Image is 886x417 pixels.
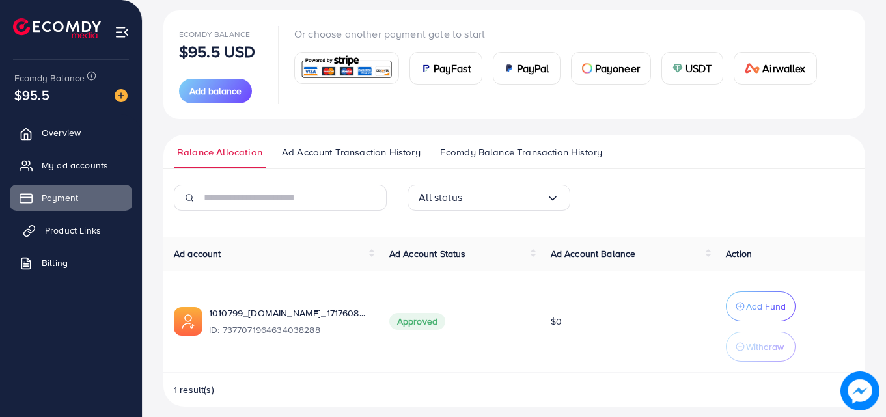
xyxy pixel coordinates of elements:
[840,371,879,410] img: image
[746,299,786,314] p: Add Fund
[10,185,132,211] a: Payment
[462,187,546,208] input: Search for option
[299,54,395,82] img: card
[115,25,130,40] img: menu
[209,306,368,336] div: <span class='underline'>1010799_dokandari.pk_1717608432134</span></br>7377071964634038288
[45,224,101,237] span: Product Links
[389,313,445,330] span: Approved
[746,339,784,355] p: Withdraw
[493,52,561,85] a: cardPayPal
[389,247,466,260] span: Ad Account Status
[179,44,255,59] p: $95.5 USD
[726,291,796,321] button: Add Fund
[726,332,796,362] button: Withdraw
[734,52,817,85] a: cardAirwallex
[209,306,368,319] a: 1010799_[DOMAIN_NAME]_1717608432134
[14,72,85,85] span: Ecomdy Balance
[42,191,78,204] span: Payment
[294,26,827,42] p: Or choose another payment gate to start
[672,63,683,74] img: card
[504,63,514,74] img: card
[189,85,242,98] span: Add balance
[762,61,805,76] span: Airwallex
[440,145,602,159] span: Ecomdy Balance Transaction History
[13,18,101,38] img: logo
[174,247,221,260] span: Ad account
[571,52,651,85] a: cardPayoneer
[10,152,132,178] a: My ad accounts
[745,63,760,74] img: card
[421,63,431,74] img: card
[661,52,723,85] a: cardUSDT
[582,63,592,74] img: card
[115,89,128,102] img: image
[42,126,81,139] span: Overview
[685,61,712,76] span: USDT
[10,250,132,276] a: Billing
[517,61,549,76] span: PayPal
[409,52,482,85] a: cardPayFast
[282,145,421,159] span: Ad Account Transaction History
[726,247,752,260] span: Action
[10,217,132,243] a: Product Links
[42,159,108,172] span: My ad accounts
[595,61,640,76] span: Payoneer
[294,52,399,84] a: card
[42,256,68,269] span: Billing
[209,323,368,336] span: ID: 7377071964634038288
[434,61,471,76] span: PayFast
[179,79,252,103] button: Add balance
[174,383,214,396] span: 1 result(s)
[551,247,636,260] span: Ad Account Balance
[177,145,262,159] span: Balance Allocation
[179,29,250,40] span: Ecomdy Balance
[174,307,202,336] img: ic-ads-acc.e4c84228.svg
[14,85,49,104] span: $95.5
[408,185,570,211] div: Search for option
[419,187,462,208] span: All status
[551,315,562,328] span: $0
[10,120,132,146] a: Overview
